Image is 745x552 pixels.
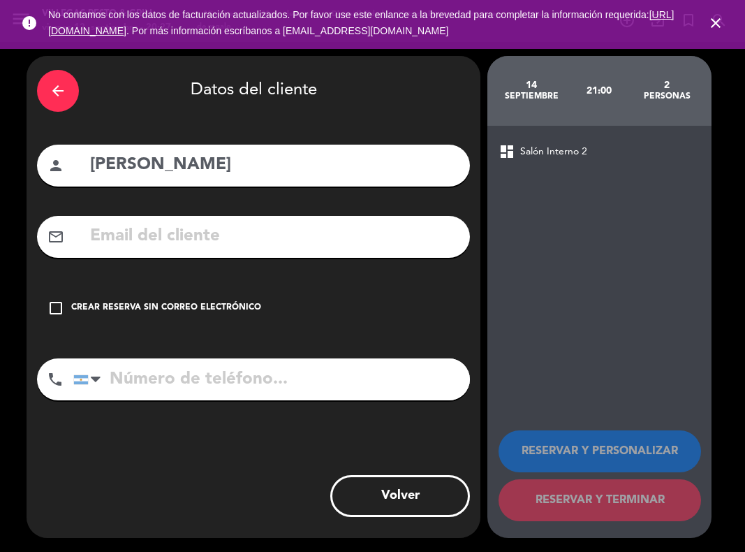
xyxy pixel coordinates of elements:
i: close [707,15,724,31]
a: [URL][DOMAIN_NAME] [48,9,674,36]
div: 2 [633,80,701,91]
button: RESERVAR Y TERMINAR [499,479,701,521]
i: check_box_outline_blank [47,300,64,317]
input: Número de teléfono... [73,358,470,400]
a: . Por más información escríbanos a [EMAIL_ADDRESS][DOMAIN_NAME] [126,25,448,36]
button: Volver [330,475,470,517]
span: No contamos con los datos de facturación actualizados. Por favor use este enlance a la brevedad p... [48,9,674,36]
div: Crear reserva sin correo electrónico [71,301,261,315]
span: Salón Interno 2 [520,144,587,160]
i: phone [47,371,64,388]
span: dashboard [499,143,515,160]
div: septiembre [498,91,566,102]
input: Email del cliente [89,222,459,251]
i: mail_outline [47,228,64,245]
div: Datos del cliente [37,66,470,115]
input: Nombre del cliente [89,151,459,180]
div: Argentina: +54 [74,359,106,400]
i: arrow_back [50,82,66,99]
i: person [47,157,64,174]
div: 21:00 [566,66,633,115]
div: 14 [498,80,566,91]
i: error [21,15,38,31]
button: RESERVAR Y PERSONALIZAR [499,430,701,472]
div: personas [633,91,701,102]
